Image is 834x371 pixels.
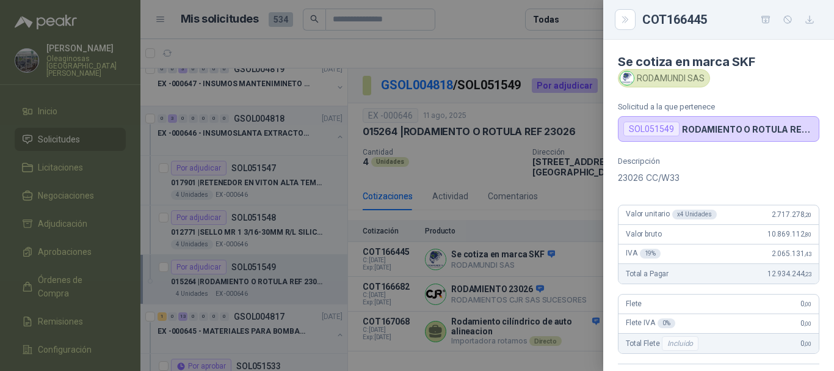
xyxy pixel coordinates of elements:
button: Close [618,12,633,27]
div: COT166445 [642,10,819,29]
span: ,23 [804,271,811,277]
span: ,00 [804,320,811,327]
span: Flete [626,299,642,308]
span: 12.934.244 [767,270,811,278]
h4: Se cotiza en marca SKF [618,54,819,69]
span: Total Flete [626,336,701,351]
div: RODAMUNDI SAS [618,69,710,87]
span: 0 [800,339,811,348]
div: 0 % [658,318,675,328]
div: Incluido [662,336,698,351]
span: ,80 [804,231,811,238]
span: Valor unitario [626,210,717,219]
span: ,43 [804,251,811,257]
p: 23026 CC/W33 [618,171,819,185]
span: 0 [800,319,811,328]
span: 0 [800,299,811,308]
span: 10.869.112 [767,230,811,238]
span: 2.065.131 [772,249,811,258]
span: ,00 [804,301,811,307]
div: SOL051549 [623,122,680,136]
div: 19 % [640,249,661,259]
img: Company Logo [620,72,634,85]
span: Valor bruto [626,230,661,238]
span: 2.717.278 [772,210,811,219]
span: Total a Pagar [626,270,669,278]
span: IVA [626,249,661,259]
div: x 4 Unidades [672,210,717,219]
p: RODAMIENTO O ROTULA REF 23026 [682,124,814,134]
span: Flete IVA [626,318,675,328]
p: Solicitud a la que pertenece [618,102,819,111]
p: Descripción [618,156,819,166]
span: ,20 [804,211,811,218]
span: ,00 [804,340,811,347]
